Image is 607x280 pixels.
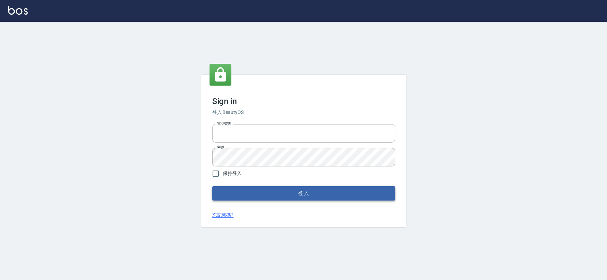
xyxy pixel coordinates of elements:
img: Logo [8,6,28,15]
span: 保持登入 [223,170,242,177]
label: 密碼 [217,145,224,150]
h6: 登入 BeautyOS [212,109,395,116]
button: 登入 [212,186,395,201]
h3: Sign in [212,97,395,106]
label: 電話號碼 [217,121,231,126]
a: 忘記密碼? [212,212,234,219]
